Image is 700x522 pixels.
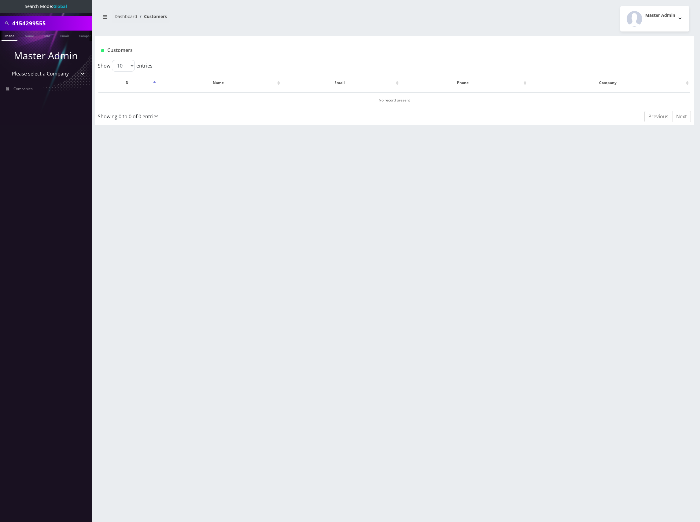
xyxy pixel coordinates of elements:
a: Next [672,111,691,122]
nav: breadcrumb [99,10,390,28]
select: Showentries [112,60,135,72]
a: Phone [2,31,17,41]
a: Previous [644,111,672,122]
strong: Global [53,3,67,9]
td: No record present [98,92,690,108]
a: SIM [41,31,53,40]
th: Email: activate to sort column ascending [282,74,400,92]
label: Show entries [98,60,153,72]
th: Name: activate to sort column ascending [158,74,282,92]
a: Dashboard [115,13,137,19]
input: Search All Companies [12,17,90,29]
h2: Master Admin [645,13,675,18]
a: Company [76,31,97,40]
div: Showing 0 to 0 of 0 entries [98,110,340,120]
th: Company: activate to sort column ascending [529,74,690,92]
a: Email [57,31,72,40]
span: Companies [13,86,33,91]
a: Name [22,31,37,40]
button: Master Admin [620,6,689,31]
li: Customers [137,13,167,20]
h1: Customers [101,47,588,53]
th: Phone: activate to sort column ascending [401,74,528,92]
span: Search Mode: [25,3,67,9]
th: ID: activate to sort column descending [98,74,157,92]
